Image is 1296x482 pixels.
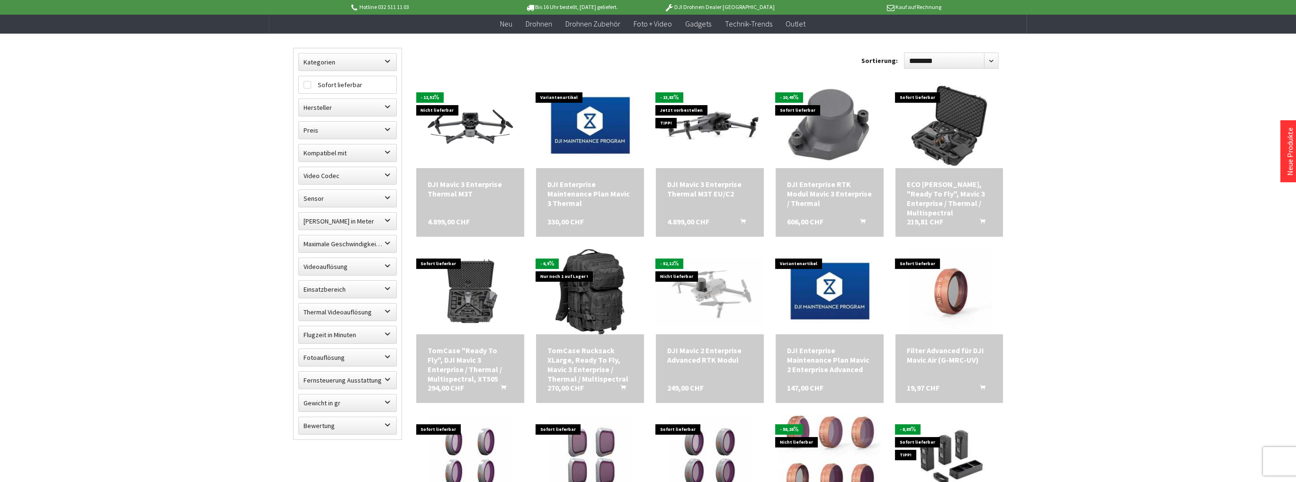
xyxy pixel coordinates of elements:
[907,346,992,365] a: Filter Advanced für DJI Mavic Air (G-MRC-UV) 19,97 CHF In den Warenkorb
[299,349,396,366] label: Fotoauflösung
[679,14,718,34] a: Gadgets
[907,179,992,217] div: ECO [PERSON_NAME], "Ready To Fly", Mavic 3 Enterprise / Thermal / Multispectral
[729,217,751,229] button: In den Warenkorb
[667,346,752,365] div: DJI Mavic 2 Enterprise Advanced RTK Modul
[299,99,396,116] label: Hersteller
[667,217,709,226] span: 4.899,00 CHF
[493,14,519,34] a: Neu
[299,372,396,389] label: Fernsteuerung Ausstattung
[907,346,992,365] div: Filter Advanced für DJI Mavic Air (G-MRC-UV)
[416,256,524,328] img: TomCase "Ready To Fly", DJI Mavic 3 Enterprise / Thermal / Multispectral, XT505
[299,122,396,139] label: Preis
[787,346,872,374] a: DJI Enterprise Maintenance Plan Mavic 2 Enterprise Advanced 147,00 CHF
[776,85,884,166] img: DJI Enterprise RTK Modul Mavic 3 Enterprise / Thermal
[299,303,396,321] label: Thermal Videoauflösung
[968,383,991,395] button: In den Warenkorb
[500,19,512,28] span: Neu
[849,217,871,229] button: In den Warenkorb
[498,1,645,13] p: Bis 16 Uhr bestellt, [DATE] geliefert.
[547,217,584,226] span: 330,00 CHF
[299,235,396,252] label: Maximale Geschwindigkeit in km/h
[428,383,464,393] span: 294,00 CHF
[968,217,991,229] button: In den Warenkorb
[907,83,992,168] img: ECO Schutzkoffer, "Ready To Fly", Mavic 3 Enterprise / Thermal / Multispectral
[861,53,898,68] label: Sortierung:
[778,14,812,34] a: Outlet
[656,92,764,160] img: DJI Mavic 3 Enterprise Thermal M3T EU/C2
[536,85,644,166] img: DJI Enterprise Maintenance Plan Mavic 3 Thermal
[299,326,396,343] label: Flugzeit in Minuten
[299,144,396,161] label: Kompatibel mit
[526,19,552,28] span: Drohnen
[428,217,470,226] span: 4.899,00 CHF
[519,14,559,34] a: Drohnen
[785,19,805,28] span: Outlet
[428,346,513,384] div: TomCase "Ready To Fly", DJI Mavic 3 Enterprise / Thermal / Multispectral, XT505
[667,346,752,365] a: DJI Mavic 2 Enterprise Advanced RTK Modul 249,00 CHF
[667,179,752,198] a: DJI Mavic 3 Enterprise Thermal M3T EU/C2 4.899,00 CHF In den Warenkorb
[299,54,396,71] label: Kategorien
[547,346,633,384] a: TomCase Rucksack XLarge, Ready To Fly, Mavic 3 Enterprise / Thermal / Multispectral 270,00 CHF In...
[299,190,396,207] label: Sensor
[299,394,396,411] label: Gewicht in gr
[299,281,396,298] label: Einsatzbereich
[565,19,620,28] span: Drohnen Zubehör
[907,179,992,217] a: ECO [PERSON_NAME], "Ready To Fly", Mavic 3 Enterprise / Thermal / Multispectral 219,81 CHF In den...
[547,383,584,393] span: 270,00 CHF
[559,14,627,34] a: Drohnen Zubehör
[645,1,793,13] p: DJI Drohnen Dealer [GEOGRAPHIC_DATA]
[555,249,625,334] img: TomCase Rucksack XLarge, Ready To Fly, Mavic 3 Enterprise / Thermal / Multispectral
[907,383,939,393] span: 19,97 CHF
[667,383,704,393] span: 249,00 CHF
[907,249,992,334] img: Filter Advanced für DJI Mavic Air (G-MRC-UV)
[787,179,872,208] a: DJI Enterprise RTK Modul Mavic 3 Enterprise / Thermal 606,00 CHF In den Warenkorb
[1285,127,1295,176] a: Neue Produkte
[428,179,513,198] div: DJI Mavic 3 Enterprise Thermal M3T
[547,346,633,384] div: TomCase Rucksack XLarge, Ready To Fly, Mavic 3 Enterprise / Thermal / Multispectral
[656,258,764,325] img: DJI Mavic 2 Enterprise Advanced RTK Modul
[428,346,513,384] a: TomCase "Ready To Fly", DJI Mavic 3 Enterprise / Thermal / Multispectral, XT505 294,00 CHF In den...
[907,217,943,226] span: 219,81 CHF
[787,217,823,226] span: 606,00 CHF
[685,19,711,28] span: Gadgets
[299,76,396,93] label: Sofort lieferbar
[667,179,752,198] div: DJI Mavic 3 Enterprise Thermal M3T EU/C2
[776,251,884,332] img: DJI Enterprise Maintenance Plan Mavic 2 Enterprise Advanced
[299,258,396,275] label: Videoauflösung
[416,95,524,156] img: DJI Mavic 3 Enterprise Thermal M3T
[299,167,396,184] label: Video Codec
[724,19,772,28] span: Technik-Trends
[428,179,513,198] a: DJI Mavic 3 Enterprise Thermal M3T 4.899,00 CHF
[718,14,778,34] a: Technik-Trends
[299,213,396,230] label: Maximale Flughöhe in Meter
[547,179,633,208] div: DJI Enterprise Maintenance Plan Mavic 3 Thermal
[547,179,633,208] a: DJI Enterprise Maintenance Plan Mavic 3 Thermal 330,00 CHF
[794,1,941,13] p: Kauf auf Rechnung
[787,346,872,374] div: DJI Enterprise Maintenance Plan Mavic 2 Enterprise Advanced
[787,383,823,393] span: 147,00 CHF
[609,383,632,395] button: In den Warenkorb
[299,417,396,434] label: Bewertung
[489,383,512,395] button: In den Warenkorb
[787,179,872,208] div: DJI Enterprise RTK Modul Mavic 3 Enterprise / Thermal
[349,1,497,13] p: Hotline 032 511 11 03
[627,14,679,34] a: Foto + Video
[634,19,672,28] span: Foto + Video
